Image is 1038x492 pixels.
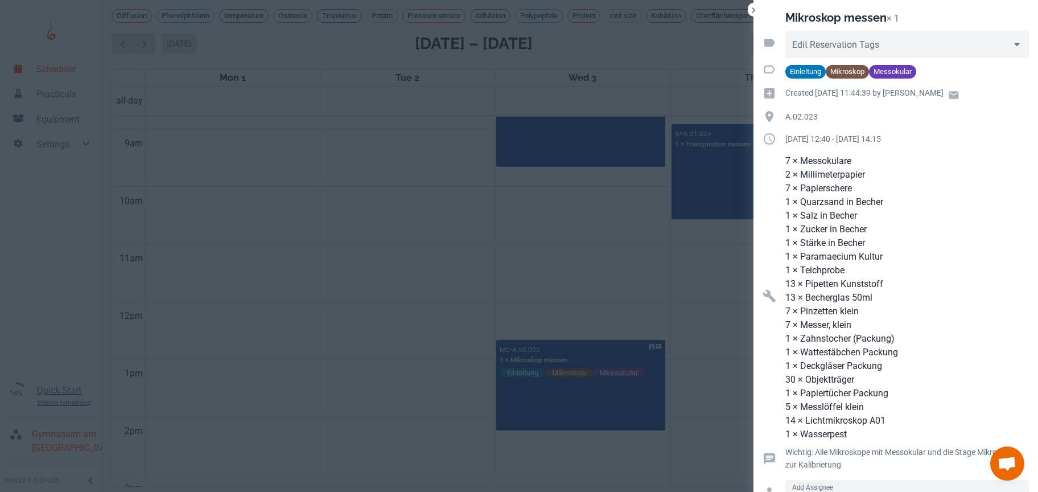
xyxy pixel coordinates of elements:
p: 1 × Zahnstocher (Packung) [785,332,1029,346]
p: 7 × Papierschere [785,182,1029,195]
p: 2 × Millimeterpapier [785,168,1029,182]
p: Wichtig: Alle Mikroskope mit Messokular und die Stage Mikrometer zur Kalibrierung [785,446,1029,471]
svg: Creation time [763,87,776,100]
svg: Duration [763,132,776,146]
p: 30 × Objektträger [785,373,1029,387]
span: Einleitung [785,66,826,77]
svg: Activity tags [763,63,776,76]
p: 13 × Pipetten Kunststoff [785,277,1029,291]
svg: Location [763,110,776,124]
p: 1 × Paramaecium Kultur [785,250,1029,264]
p: 1 × Deckgläser Packung [785,359,1029,373]
p: 7 × Messokulare [785,154,1029,168]
p: 1 × Zucker in Becher [785,223,1029,236]
p: 5 × Messlöffel klein [785,400,1029,414]
p: Created [DATE] 11:44:39 by [PERSON_NAME] [785,87,944,99]
p: [DATE] 12:40 - [DATE] 14:15 [785,133,1029,145]
a: Email user [944,85,964,105]
p: 1 × Papiertücher Packung [785,387,1029,400]
svg: Reservation tags [763,36,776,50]
button: Close [748,5,759,16]
svg: Reservation comment [763,452,776,466]
span: Mikroskop [826,66,869,77]
button: Open [1009,36,1025,52]
label: Add Assignee [792,482,833,492]
p: 13 × Becherglas 50ml [785,291,1029,305]
p: 7 × Messer, klein [785,318,1029,332]
h2: Mikroskop messen [785,11,887,24]
p: × 1 [887,13,899,24]
p: 1 × Stärke in Becher [785,236,1029,250]
svg: Resources [763,289,776,303]
p: 1 × Wattestäbchen Packung [785,346,1029,359]
a: Chat öffnen [990,446,1024,481]
p: 1 × Wasserpest [785,428,1029,441]
p: 1 × Salz in Becher [785,209,1029,223]
p: 7 × Pinzetten klein [785,305,1029,318]
p: 1 × Teichprobe [785,264,1029,277]
p: 1 × Quarzsand in Becher [785,195,1029,209]
p: 14 × Lichtmikroskop A01 [785,414,1029,428]
span: Messokular [869,66,916,77]
p: A.02.023 [785,110,1029,123]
